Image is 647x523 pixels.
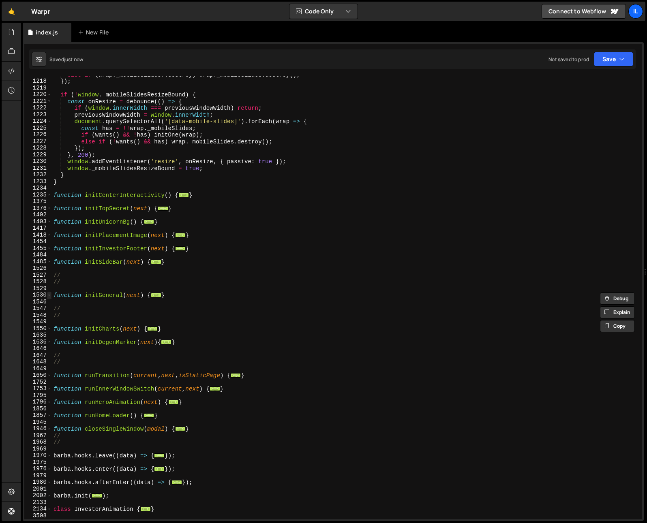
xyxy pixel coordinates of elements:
div: 1649 [24,365,52,372]
span: ... [175,246,186,250]
div: 1967 [24,432,52,439]
div: 1224 [24,118,52,125]
div: 1796 [24,399,52,406]
div: 1375 [24,198,52,205]
div: 1969 [24,446,52,453]
span: ... [144,219,154,224]
span: ... [151,259,161,264]
div: 1646 [24,345,52,352]
div: 1220 [24,91,52,98]
span: ... [168,400,179,404]
span: ... [210,386,220,391]
div: index.js [36,28,58,36]
div: 1229 [24,152,52,158]
div: 1455 [24,245,52,252]
span: ... [178,192,189,197]
button: Debug [600,292,635,305]
div: 1528 [24,278,52,285]
div: 1454 [24,238,52,245]
div: 1221 [24,98,52,105]
div: 1970 [24,452,52,459]
div: 1550 [24,325,52,332]
div: 1980 [24,479,52,486]
div: 1976 [24,465,52,472]
div: 1753 [24,385,52,392]
span: ... [175,233,186,237]
div: 1635 [24,332,52,339]
div: 1546 [24,299,52,305]
button: Code Only [289,4,358,19]
div: 1417 [24,225,52,232]
div: 1226 [24,131,52,138]
span: ... [171,480,182,485]
div: 1233 [24,178,52,185]
div: 2134 [24,506,52,512]
span: ... [231,373,241,378]
div: 1418 [24,232,52,239]
span: ... [147,326,158,331]
button: Save [594,52,633,66]
div: 1225 [24,125,52,132]
div: 1648 [24,359,52,365]
div: 1857 [24,412,52,419]
div: 1527 [24,272,52,279]
div: 1235 [24,192,52,199]
div: New File [78,28,112,36]
div: 1636 [24,339,52,346]
button: Explain [600,306,635,318]
div: 1752 [24,379,52,386]
div: 1219 [24,85,52,92]
div: 1376 [24,205,52,212]
div: 1232 [24,171,52,178]
div: 1946 [24,425,52,432]
span: ... [154,453,165,458]
div: 2133 [24,499,52,506]
div: 1484 [24,252,52,258]
div: 1945 [24,419,52,426]
div: 1979 [24,472,52,479]
div: 1223 [24,111,52,118]
span: ... [144,413,154,418]
div: just now [64,56,83,63]
div: 1549 [24,318,52,325]
div: 1231 [24,165,52,172]
div: 1975 [24,459,52,466]
div: 1230 [24,158,52,165]
button: Copy [600,320,635,332]
div: 1856 [24,406,52,412]
div: Warpr [31,6,50,16]
a: 🤙 [2,2,21,21]
span: ... [175,427,186,431]
div: 1547 [24,305,52,312]
div: 1968 [24,439,52,446]
div: Saved [49,56,83,63]
div: 1403 [24,218,52,225]
div: 1227 [24,138,52,145]
span: ... [154,467,165,471]
div: 3508 [24,512,52,519]
div: 1795 [24,392,52,399]
div: 2001 [24,486,52,493]
div: 1529 [24,285,52,292]
div: 1530 [24,292,52,299]
div: 1228 [24,145,52,152]
span: ... [140,507,151,511]
div: 1218 [24,78,52,85]
span: ... [151,293,161,297]
div: 1526 [24,265,52,272]
a: Connect to Webflow [542,4,626,19]
span: ... [158,206,168,210]
div: 1234 [24,185,52,192]
div: 1647 [24,352,52,359]
div: Not saved to prod [548,56,589,63]
div: 1650 [24,372,52,379]
span: ... [161,339,171,344]
div: 1222 [24,105,52,111]
div: 1548 [24,312,52,319]
span: ... [92,493,102,498]
a: Il [628,4,643,19]
div: 1402 [24,211,52,218]
div: 2002 [24,492,52,499]
div: 1485 [24,258,52,265]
